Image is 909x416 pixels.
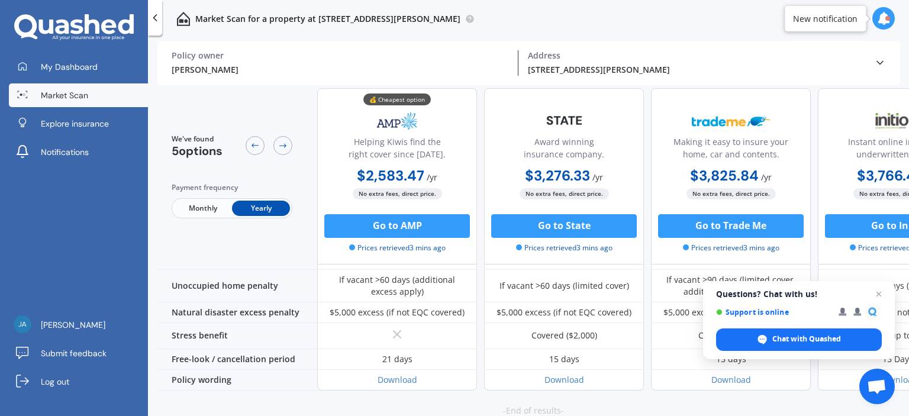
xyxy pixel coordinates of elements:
[716,289,882,299] span: Questions? Chat with us!
[531,330,597,341] div: Covered ($2,000)
[324,214,470,238] button: Go to AMP
[497,307,631,318] div: $5,000 excess (if not EQC covered)
[176,12,191,26] img: home-and-contents.b802091223b8502ef2dd.svg
[41,146,89,158] span: Notifications
[716,308,830,317] span: Support is online
[174,201,232,216] span: Monthly
[232,201,290,216] span: Yearly
[528,63,865,76] div: [STREET_ADDRESS][PERSON_NAME]
[14,315,31,333] img: 2fb8800e641d953c3e467803702ff698
[544,374,584,385] a: Download
[357,166,424,185] b: $2,583.47
[353,188,442,199] span: No extra fees, direct price.
[172,50,508,61] div: Policy owner
[9,370,148,394] a: Log out
[516,243,613,253] span: Prices retrieved 3 mins ago
[157,270,317,302] div: Unoccupied home penalty
[9,313,148,337] a: [PERSON_NAME]
[690,166,759,185] b: $3,825.84
[494,136,634,165] div: Award winning insurance company.
[427,172,437,183] span: / yr
[157,370,317,391] div: Policy wording
[499,280,629,292] div: If vacant >60 days (limited cover)
[859,369,895,404] a: Open chat
[327,136,467,165] div: Helping Kiwis find the right cover since [DATE].
[9,55,148,79] a: My Dashboard
[528,50,865,61] div: Address
[491,214,637,238] button: Go to State
[157,323,317,349] div: Stress benefit
[520,188,609,199] span: No extra fees, direct price.
[172,134,223,144] span: We've found
[793,12,858,24] div: New notification
[41,347,107,359] span: Submit feedback
[658,214,804,238] button: Go to Trade Me
[358,107,436,136] img: AMP.webp
[9,140,148,164] a: Notifications
[9,83,148,107] a: Market Scan
[660,274,802,298] div: If vacant >90 days (limited cover, additional excess apply)
[41,89,88,101] span: Market Scan
[9,112,148,136] a: Explore insurance
[9,341,148,365] a: Submit feedback
[157,302,317,323] div: Natural disaster excess penalty
[698,330,764,341] div: Covered ($1,000)
[157,349,317,370] div: Free-look / cancellation period
[525,166,590,185] b: $3,276.33
[525,107,603,134] img: State-text-1.webp
[172,182,292,194] div: Payment frequency
[41,376,69,388] span: Log out
[363,93,431,105] div: 💰 Cheapest option
[716,328,882,351] span: Chat with Quashed
[378,374,417,385] a: Download
[661,136,801,165] div: Making it easy to insure your home, car and contents.
[711,374,751,385] a: Download
[686,188,776,199] span: No extra fees, direct price.
[172,143,223,159] span: 5 options
[592,172,603,183] span: / yr
[195,13,460,25] p: Market Scan for a property at [STREET_ADDRESS][PERSON_NAME]
[692,107,770,136] img: Trademe.webp
[172,63,508,76] div: [PERSON_NAME]
[772,334,841,344] span: Chat with Quashed
[549,353,579,365] div: 15 days
[349,243,446,253] span: Prices retrieved 3 mins ago
[683,243,779,253] span: Prices retrieved 3 mins ago
[41,319,105,331] span: [PERSON_NAME]
[41,118,109,130] span: Explore insurance
[761,172,772,183] span: / yr
[41,61,98,73] span: My Dashboard
[326,274,468,298] div: If vacant >60 days (additional excess apply)
[663,307,798,318] div: $5,000 excess (if not EQC covered)
[330,307,465,318] div: $5,000 excess (if not EQC covered)
[382,353,412,365] div: 21 days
